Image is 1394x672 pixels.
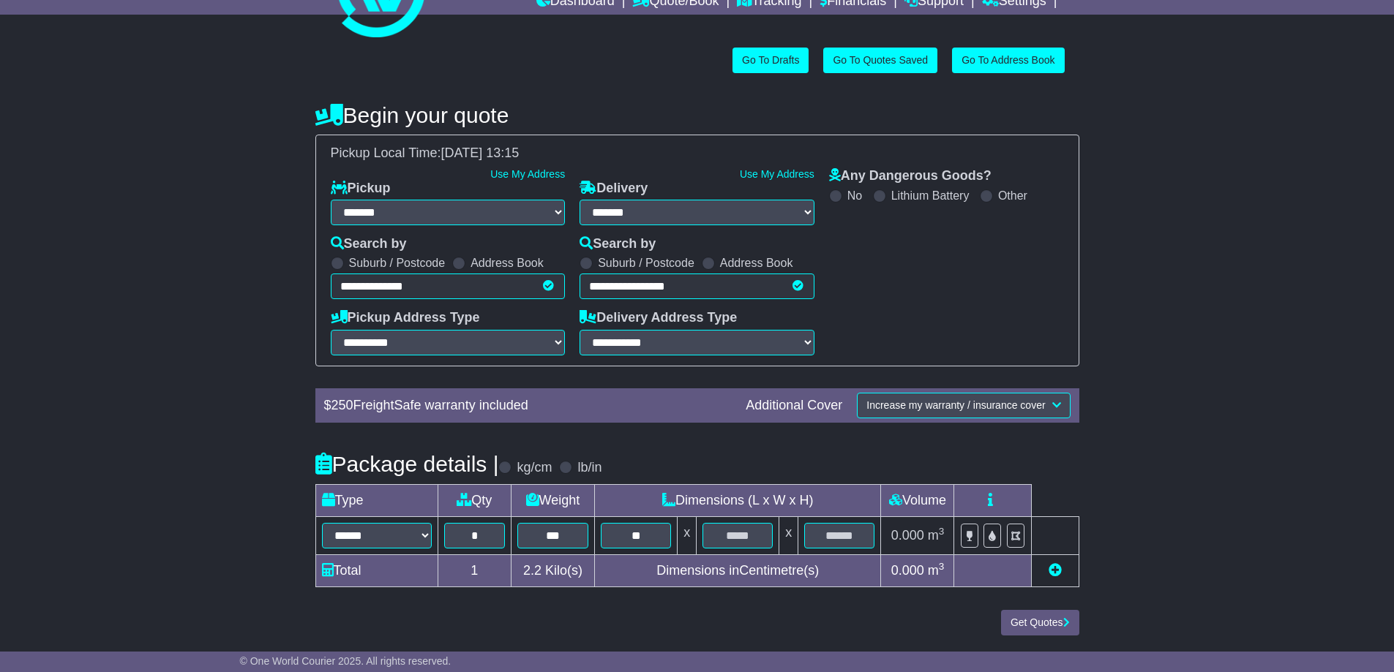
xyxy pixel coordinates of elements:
[471,256,544,270] label: Address Book
[847,189,862,203] label: No
[580,181,648,197] label: Delivery
[891,563,924,578] span: 0.000
[511,554,594,586] td: Kilo(s)
[740,168,814,180] a: Use My Address
[732,48,809,73] a: Go To Drafts
[891,189,970,203] label: Lithium Battery
[594,554,880,586] td: Dimensions in Centimetre(s)
[438,554,511,586] td: 1
[349,256,446,270] label: Suburb / Postcode
[580,236,656,252] label: Search by
[315,554,438,586] td: Total
[438,484,511,516] td: Qty
[857,393,1070,418] button: Increase my warranty / insurance cover
[928,528,945,543] span: m
[315,484,438,516] td: Type
[829,168,992,184] label: Any Dangerous Goods?
[441,146,520,160] span: [DATE] 13:15
[240,655,451,667] span: © One World Courier 2025. All rights reserved.
[939,526,945,537] sup: 3
[866,399,1045,411] span: Increase my warranty / insurance cover
[939,561,945,572] sup: 3
[577,460,602,476] label: lb/in
[523,563,542,578] span: 2.2
[315,103,1079,127] h4: Begin your quote
[490,168,565,180] a: Use My Address
[952,48,1064,73] a: Go To Address Book
[779,516,798,554] td: x
[511,484,594,516] td: Weight
[331,310,480,326] label: Pickup Address Type
[323,146,1071,162] div: Pickup Local Time:
[823,48,937,73] a: Go To Quotes Saved
[881,484,954,516] td: Volume
[317,398,739,414] div: $ FreightSafe warranty included
[720,256,793,270] label: Address Book
[517,460,552,476] label: kg/cm
[598,256,694,270] label: Suburb / Postcode
[331,181,391,197] label: Pickup
[331,398,353,412] span: 250
[738,398,850,414] div: Additional Cover
[315,452,499,476] h4: Package details |
[678,516,697,554] td: x
[1001,610,1079,635] button: Get Quotes
[998,189,1027,203] label: Other
[580,310,737,326] label: Delivery Address Type
[331,236,407,252] label: Search by
[928,563,945,578] span: m
[594,484,880,516] td: Dimensions (L x W x H)
[1049,563,1062,578] a: Add new item
[891,528,924,543] span: 0.000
